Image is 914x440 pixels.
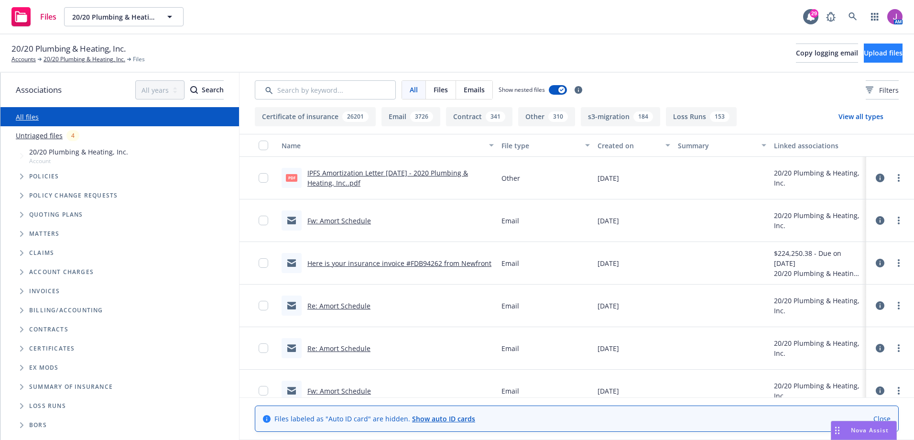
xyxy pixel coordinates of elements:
a: Accounts [11,55,36,64]
input: Toggle Row Selected [259,258,268,268]
div: 20/20 Plumbing & Heating, Inc. [774,168,862,188]
div: 3726 [410,111,433,122]
button: SearchSearch [190,80,224,99]
a: 20/20 Plumbing & Heating, Inc. [44,55,125,64]
span: Certificates [29,346,75,352]
a: Here is your insurance invoice #FDB94262 from Newfront [307,259,491,268]
a: Untriaged files [16,131,63,141]
span: Invoices [29,288,60,294]
input: Toggle Row Selected [259,216,268,225]
input: Toggle Row Selected [259,386,268,396]
span: Files [434,85,448,95]
input: Toggle Row Selected [259,301,268,310]
span: All [410,85,418,95]
button: Summary [674,134,770,157]
a: more [893,257,904,269]
button: Nova Assist [831,421,897,440]
button: Name [278,134,498,157]
span: Emails [464,85,485,95]
div: Linked associations [774,141,862,151]
span: Copy logging email [796,48,858,57]
input: Search by keyword... [255,80,396,99]
button: s3-migration [581,107,660,126]
button: Email [381,107,440,126]
a: Fw: Amort Schedule [307,216,371,225]
input: Toggle Row Selected [259,343,268,353]
div: Tree Example [0,145,239,301]
span: Matters [29,231,59,237]
div: 20/20 Plumbing & Heating, Inc. [774,338,862,358]
span: Nova Assist [851,426,889,434]
span: [DATE] [598,258,619,268]
button: Loss Runs [666,107,737,126]
span: Email [501,216,519,226]
span: [DATE] [598,216,619,226]
span: Show nested files [499,86,545,94]
img: photo [887,9,903,24]
button: 20/20 Plumbing & Heating, Inc. [64,7,184,26]
button: Created on [594,134,674,157]
span: Email [501,301,519,311]
a: more [893,215,904,226]
button: Certificate of insurance [255,107,376,126]
button: Copy logging email [796,44,858,63]
div: 20/20 Plumbing & Heating, Inc. [774,268,862,278]
a: more [893,385,904,396]
span: [DATE] [598,301,619,311]
span: [DATE] [598,386,619,396]
a: Re: Amort Schedule [307,301,370,310]
span: Filters [879,85,899,95]
div: Summary [678,141,756,151]
div: 153 [710,111,729,122]
a: Switch app [865,7,884,26]
span: Policy change requests [29,193,118,198]
span: Ex Mods [29,365,58,371]
span: [DATE] [598,343,619,353]
a: Report a Bug [821,7,840,26]
span: Account [29,157,128,165]
span: Billing/Accounting [29,308,103,313]
span: Quoting plans [29,212,83,218]
button: Upload files [864,44,903,63]
div: 26201 [342,111,369,122]
span: 20/20 Plumbing & Heating, Inc. [72,12,155,22]
span: Filters [866,85,899,95]
a: Search [843,7,862,26]
div: Search [190,81,224,99]
span: 20/20 Plumbing & Heating, Inc. [11,43,126,55]
a: IPFS Amortization Letter [DATE] - 2020 Plumbing & Heating, Inc..pdf [307,168,468,187]
div: 20/20 Plumbing & Heating, Inc. [774,296,862,316]
div: 4 [66,130,79,141]
div: Drag to move [831,421,843,440]
input: Select all [259,141,268,150]
span: 20/20 Plumbing & Heating, Inc. [29,147,128,157]
a: more [893,342,904,354]
a: more [893,300,904,311]
button: Filters [866,80,899,99]
div: Created on [598,141,660,151]
span: Loss Runs [29,403,66,409]
svg: Search [190,86,198,94]
button: Linked associations [770,134,866,157]
a: Show auto ID cards [412,414,475,423]
input: Toggle Row Selected [259,173,268,183]
button: File type [498,134,594,157]
span: Summary of insurance [29,384,113,390]
span: Email [501,386,519,396]
div: 184 [633,111,653,122]
div: 310 [548,111,568,122]
span: [DATE] [598,173,619,183]
a: Files [8,3,60,30]
button: Other [518,107,575,126]
span: Claims [29,250,54,256]
a: Re: Amort Schedule [307,344,370,353]
button: View all types [823,107,899,126]
span: Contracts [29,327,68,332]
div: 29 [810,9,818,18]
span: Email [501,258,519,268]
a: Fw: Amort Schedule [307,386,371,396]
div: 341 [486,111,505,122]
a: Close [873,414,891,424]
span: BORs [29,422,47,428]
div: $224,250.38 - Due on [DATE] [774,248,862,268]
